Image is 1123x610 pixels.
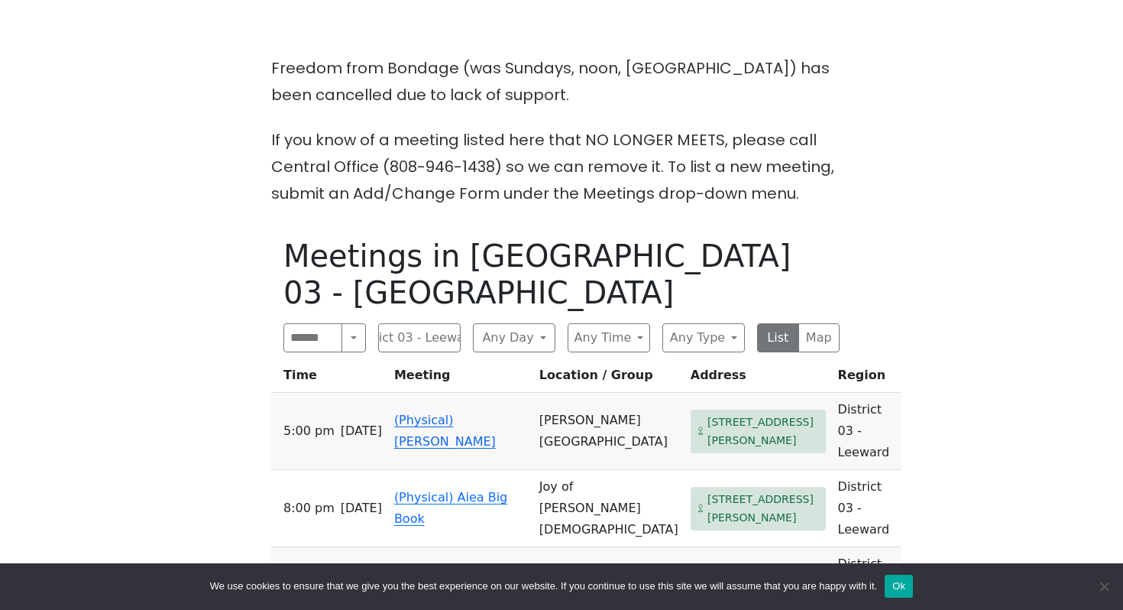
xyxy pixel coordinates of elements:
[684,365,832,393] th: Address
[757,323,799,352] button: List
[394,490,507,526] a: (Physical) Aiea Big Book
[1096,579,1112,594] span: No
[341,420,382,442] span: [DATE]
[283,420,335,442] span: 5:00 PM
[341,323,366,352] button: Search
[707,490,820,527] span: [STREET_ADDRESS][PERSON_NAME]
[568,323,650,352] button: Any Time
[283,238,840,311] h1: Meetings in [GEOGRAPHIC_DATA] 03 - [GEOGRAPHIC_DATA]
[473,323,555,352] button: Any Day
[388,365,533,393] th: Meeting
[394,413,496,449] a: (Physical) [PERSON_NAME]
[832,365,902,393] th: Region
[378,323,461,352] button: District 03 - Leeward
[210,579,877,594] span: We use cookies to ensure that we give you the best experience on our website. If you continue to ...
[533,470,684,547] td: Joy of [PERSON_NAME][DEMOGRAPHIC_DATA]
[662,323,745,352] button: Any Type
[271,55,852,109] p: Freedom from Bondage (was Sundays, noon, [GEOGRAPHIC_DATA]) has been cancelled due to lack of sup...
[832,470,902,547] td: District 03 - Leeward
[283,323,342,352] input: Search
[707,413,820,450] span: [STREET_ADDRESS][PERSON_NAME]
[885,575,913,598] button: Ok
[832,393,902,470] td: District 03 - Leeward
[798,323,840,352] button: Map
[533,365,684,393] th: Location / Group
[533,393,684,470] td: [PERSON_NAME][GEOGRAPHIC_DATA]
[271,365,388,393] th: Time
[341,498,382,519] span: [DATE]
[271,127,852,207] p: If you know of a meeting listed here that NO LONGER MEETS, please call Central Office (808-946-14...
[283,498,335,519] span: 8:00 PM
